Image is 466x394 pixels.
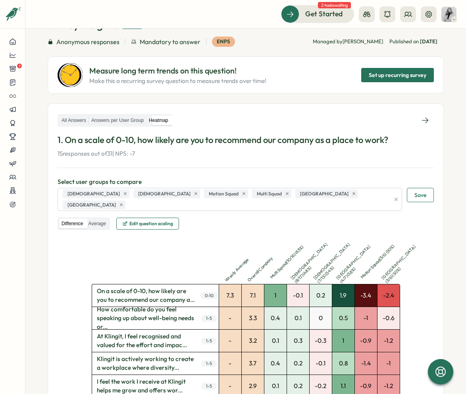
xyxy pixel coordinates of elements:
[287,307,309,329] div: 0.1
[310,330,332,352] div: -0.3
[209,190,239,198] span: Motion Squad
[359,243,397,280] p: Motion Squad ( 3 / 6 ) ( 50 %)
[264,284,287,307] div: 1
[58,178,434,186] p: Select user groups to compare
[86,219,108,229] label: Average
[92,330,200,352] span: At Klingit, I feel recognised and valued for the effort and impac...
[377,307,400,329] div: -0.6
[146,116,171,126] label: Heatmap
[201,360,217,367] span: 1 - 5
[380,243,422,285] p: [GEOGRAPHIC_DATA] ( 3 / 6 ) ( 50 %)
[281,5,354,23] button: Get Started
[441,7,456,22] img: Kira Elle Cole
[219,307,241,329] div: -
[129,221,173,226] span: Edit question scaling
[332,284,354,307] div: 1.9
[300,190,349,198] span: [GEOGRAPHIC_DATA]
[242,352,264,375] div: 3.7
[420,38,437,44] span: [DATE]
[313,38,383,45] p: Managed by
[287,330,309,352] div: 0.3
[59,116,89,126] label: All Answers
[264,330,287,352] div: 0.1
[242,307,264,329] div: 3.3
[305,9,343,19] span: Get Started
[310,284,332,307] div: 0.2
[355,307,377,329] div: -1
[335,243,376,285] p: [GEOGRAPHIC_DATA] ( 4 / 7 ) ( 58 %)
[287,352,309,375] div: 0.2
[92,284,200,307] span: On a scale of 0-10, how likely are you to recommend our company a...
[318,2,351,8] span: 2 tasks waiting
[377,284,400,307] div: -2.4
[219,284,241,307] div: 7.3
[67,201,116,209] span: [GEOGRAPHIC_DATA]
[269,243,306,280] p: Multi Squad ( 10 / 16 ) ( 63 %)
[242,284,264,307] div: 7.1
[343,38,383,44] span: [PERSON_NAME]
[246,246,283,283] p: Overall Company
[58,134,434,146] p: 1. On a scale of 0-10, how likely are you to recommend our company as a place to work?
[310,352,332,375] div: -0.1
[116,218,179,230] button: Edit question scaling
[355,284,377,307] div: -3.4
[92,352,200,375] span: Klingit is actively working to create a workplace where diversity...
[264,352,287,375] div: 0.4
[201,315,217,322] span: 1 - 5
[201,338,217,344] span: 1 - 5
[369,68,426,82] span: Set up recurring survey
[361,68,434,82] button: Set up recurring survey
[377,330,400,352] div: -1.2
[287,284,309,307] div: -0.1
[332,352,354,375] div: 0.8
[332,330,354,352] div: 1
[67,190,120,198] span: [DEMOGRAPHIC_DATA]
[219,330,241,352] div: -
[389,38,437,45] span: Published on
[212,37,235,47] div: eNPS
[355,330,377,352] div: -0.9
[89,65,266,77] p: Measure long term trends on this question!
[138,190,191,198] span: [DEMOGRAPHIC_DATA]
[223,246,261,283] p: Wrenly Average
[407,188,434,202] button: Save
[56,37,119,47] span: Anonymous responses
[89,116,146,126] label: Answers per User Group
[59,219,85,229] label: Difference
[355,352,377,375] div: -1.4
[290,243,331,285] p: [DEMOGRAPHIC_DATA] ( 8 / 17 ) ( 48 %)
[242,330,264,352] div: 3.2
[219,352,241,375] div: -
[377,352,400,375] div: -1
[89,77,266,85] p: Make this a recurring survey question to measure trends over time!
[312,243,354,285] p: [DEMOGRAPHIC_DATA] ( 7 / 13 ) ( 54 %)
[201,383,217,390] span: 1 - 5
[58,149,434,158] p: 15 responses out of 31 | NPS: -7
[332,307,354,329] div: 0.5
[92,307,200,329] span: How comfortable do you feel speaking up about well-being needs or...
[140,37,200,47] span: Mandatory to answer
[17,64,22,68] span: 7
[200,292,218,299] span: 0 - 10
[257,190,282,198] span: Multi Squad
[414,188,426,202] span: Save
[264,307,287,329] div: 0.4
[310,307,332,329] div: 0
